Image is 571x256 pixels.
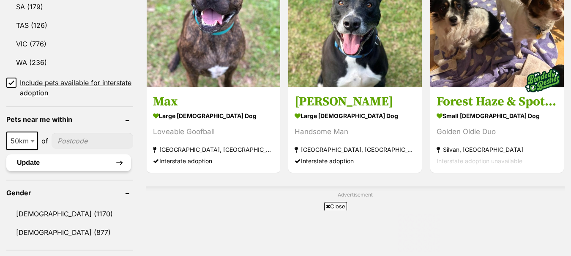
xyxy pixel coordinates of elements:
span: Interstate adoption unavailable [437,157,522,164]
div: Golden Oldie Duo [437,126,557,137]
span: Close [324,202,347,210]
div: Loveable Goofball [153,126,274,137]
a: Include pets available for interstate adoption [6,78,133,98]
a: [DEMOGRAPHIC_DATA] (1170) [6,205,133,223]
img: bonded besties [522,59,564,102]
div: Interstate adoption [295,155,415,167]
strong: [GEOGRAPHIC_DATA], [GEOGRAPHIC_DATA] [153,144,274,155]
a: WA (236) [6,54,133,71]
span: 50km [7,135,37,147]
h3: [PERSON_NAME] [295,94,415,110]
a: [DEMOGRAPHIC_DATA] (877) [6,224,133,241]
a: Forest Haze & Spotted Wonder small [DEMOGRAPHIC_DATA] Dog Golden Oldie Duo Silvan, [GEOGRAPHIC_DA... [430,87,564,173]
div: Interstate adoption [153,155,274,167]
strong: [GEOGRAPHIC_DATA], [GEOGRAPHIC_DATA] [295,144,415,155]
strong: small [DEMOGRAPHIC_DATA] Dog [437,110,557,122]
iframe: Advertisement [132,214,440,252]
header: Pets near me within [6,116,133,123]
strong: Silvan, [GEOGRAPHIC_DATA] [437,144,557,155]
strong: large [DEMOGRAPHIC_DATA] Dog [295,110,415,122]
span: 50km [6,132,38,150]
h3: Forest Haze & Spotted Wonder [437,94,557,110]
span: of [41,136,48,146]
h3: Max [153,94,274,110]
header: Gender [6,189,133,197]
input: postcode [52,133,133,149]
a: Max large [DEMOGRAPHIC_DATA] Dog Loveable Goofball [GEOGRAPHIC_DATA], [GEOGRAPHIC_DATA] Interstat... [147,87,280,173]
div: Handsome Man [295,126,415,137]
strong: large [DEMOGRAPHIC_DATA] Dog [153,110,274,122]
a: [PERSON_NAME] large [DEMOGRAPHIC_DATA] Dog Handsome Man [GEOGRAPHIC_DATA], [GEOGRAPHIC_DATA] Inte... [288,87,422,173]
span: Include pets available for interstate adoption [20,78,133,98]
button: Update [6,154,131,171]
a: TAS (126) [6,16,133,34]
a: VIC (776) [6,35,133,53]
